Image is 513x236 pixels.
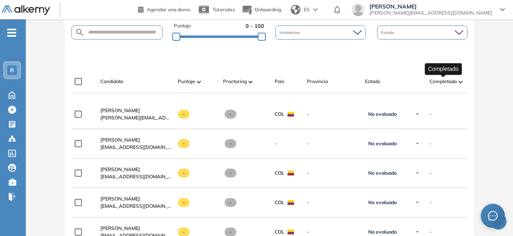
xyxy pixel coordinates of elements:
[430,140,432,147] span: -
[304,6,310,13] span: ES
[225,110,236,119] span: -
[213,6,235,13] span: Tutoriales
[415,112,420,117] img: Ícono de flecha
[279,29,302,36] span: Incidencias
[100,114,171,121] span: [PERSON_NAME][EMAIL_ADDRESS][DOMAIN_NAME]
[368,229,397,235] span: No evaluado
[430,169,432,177] span: -
[415,141,420,146] img: Ícono de flecha
[178,169,190,178] span: -
[197,81,201,83] img: [missing "en.ARROW_ALT" translation]
[365,78,380,85] span: Estado
[100,173,171,180] span: [EMAIL_ADDRESS][DOMAIN_NAME]
[307,140,359,147] span: -
[100,203,171,210] span: [EMAIL_ADDRESS][DOMAIN_NAME]
[174,22,191,30] span: Puntaje
[288,200,294,205] img: COL
[415,230,420,234] img: Ícono de flecha
[178,110,190,119] span: -
[430,228,432,236] span: -
[100,166,140,172] span: [PERSON_NAME]
[307,199,359,206] span: -
[178,198,190,207] span: -
[178,139,190,148] span: -
[100,137,140,143] span: [PERSON_NAME]
[100,136,171,144] a: [PERSON_NAME]
[307,228,359,236] span: -
[225,169,236,178] span: -
[368,111,397,117] span: No evaluado
[75,27,85,38] img: SEARCH_ALT
[430,199,432,206] span: -
[313,8,318,11] img: arrow
[430,111,432,118] span: -
[288,171,294,175] img: COL
[275,169,284,177] span: COL
[100,144,171,151] span: [EMAIL_ADDRESS][DOMAIN_NAME]
[225,198,236,207] span: -
[368,170,397,176] span: No evaluado
[275,111,284,118] span: COL
[430,78,457,85] span: Completado
[275,199,284,206] span: COL
[100,225,140,231] span: [PERSON_NAME]
[100,78,123,85] span: Candidato
[307,78,328,85] span: Provincia
[291,5,300,15] img: world
[2,5,50,15] img: Logo
[368,140,397,147] span: No evaluado
[254,6,281,13] span: Onboarding
[288,230,294,234] img: COL
[10,67,14,73] span: R
[100,166,171,173] a: [PERSON_NAME]
[100,107,140,113] span: [PERSON_NAME]
[147,6,190,13] span: Agendar una demo
[288,112,294,117] img: COL
[275,228,284,236] span: COL
[100,195,171,203] a: [PERSON_NAME]
[377,25,467,40] div: Estado
[275,25,366,40] div: Incidencias
[415,200,420,205] img: Ícono de flecha
[100,107,171,114] a: [PERSON_NAME]
[415,171,420,175] img: Ícono de flecha
[7,32,16,33] i: -
[248,81,252,83] img: [missing "en.ARROW_ALT" translation]
[100,196,140,202] span: [PERSON_NAME]
[246,22,264,30] span: 0 - 100
[100,225,171,232] a: [PERSON_NAME]
[307,111,359,118] span: -
[459,81,463,83] img: [missing "en.ARROW_ALT" translation]
[381,29,396,36] span: Estado
[368,199,397,206] span: No evaluado
[369,3,492,10] span: [PERSON_NAME]
[425,63,462,75] div: Completado
[225,139,236,148] span: -
[178,78,195,85] span: Puntaje
[275,140,277,147] span: -
[223,78,247,85] span: Proctoring
[138,4,190,14] a: Agendar una demo
[275,78,284,85] span: País
[242,1,281,19] button: Onboarding
[369,10,492,16] span: [PERSON_NAME][EMAIL_ADDRESS][DOMAIN_NAME]
[307,169,359,177] span: -
[488,211,498,221] span: message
